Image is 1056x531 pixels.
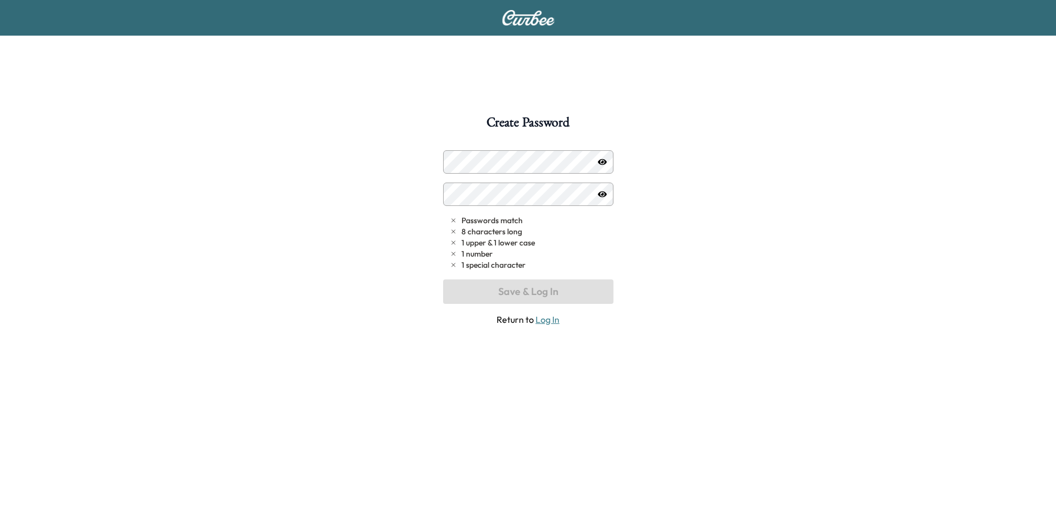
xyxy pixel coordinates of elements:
span: Passwords match [461,215,523,226]
span: 1 special character [461,259,525,271]
a: Log In [536,314,559,325]
h1: Create Password [487,116,569,135]
span: 8 characters long [461,226,522,237]
span: 1 upper & 1 lower case [461,237,535,248]
img: Curbee Logo [502,10,555,26]
span: 1 number [461,248,493,259]
span: Return to [443,313,613,326]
